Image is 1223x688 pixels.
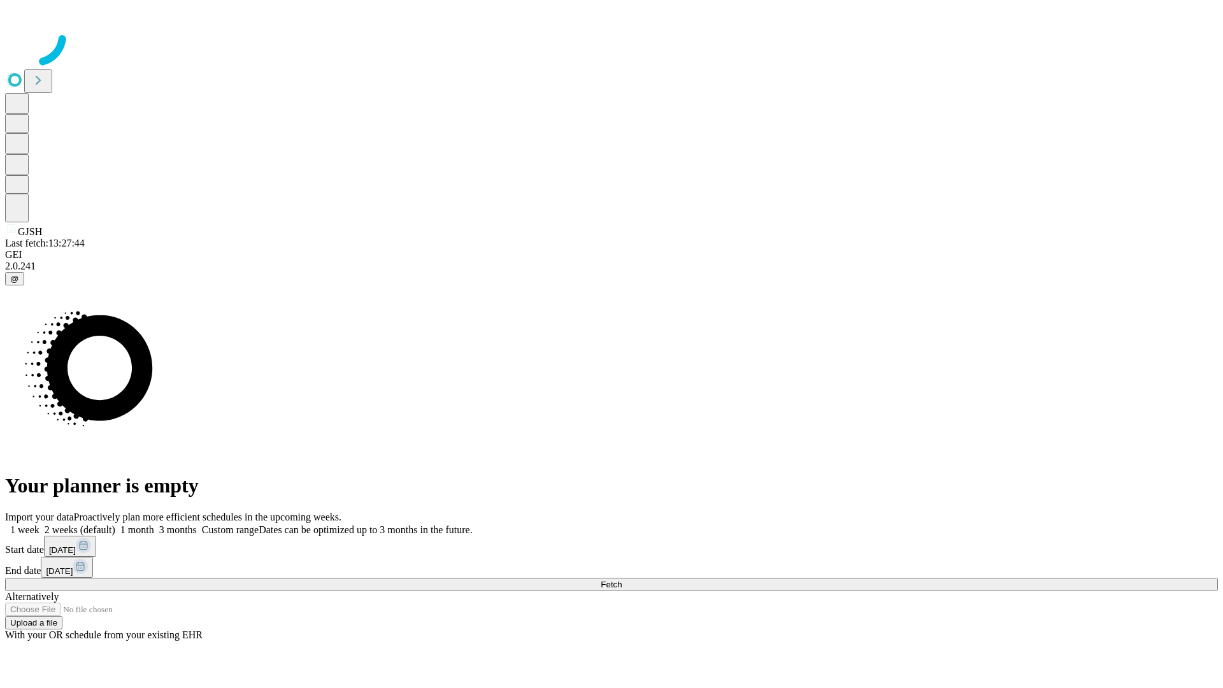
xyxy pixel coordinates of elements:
[159,524,197,535] span: 3 months
[120,524,154,535] span: 1 month
[5,629,203,640] span: With your OR schedule from your existing EHR
[5,536,1218,557] div: Start date
[5,474,1218,498] h1: Your planner is empty
[10,274,19,283] span: @
[45,524,115,535] span: 2 weeks (default)
[601,580,622,589] span: Fetch
[41,557,93,578] button: [DATE]
[74,512,341,522] span: Proactively plan more efficient schedules in the upcoming weeks.
[46,566,73,576] span: [DATE]
[49,545,76,555] span: [DATE]
[5,261,1218,272] div: 2.0.241
[5,272,24,285] button: @
[259,524,472,535] span: Dates can be optimized up to 3 months in the future.
[5,616,62,629] button: Upload a file
[18,226,42,237] span: GJSH
[44,536,96,557] button: [DATE]
[10,524,39,535] span: 1 week
[5,557,1218,578] div: End date
[5,512,74,522] span: Import your data
[5,238,85,248] span: Last fetch: 13:27:44
[5,578,1218,591] button: Fetch
[5,591,59,602] span: Alternatively
[5,249,1218,261] div: GEI
[202,524,259,535] span: Custom range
